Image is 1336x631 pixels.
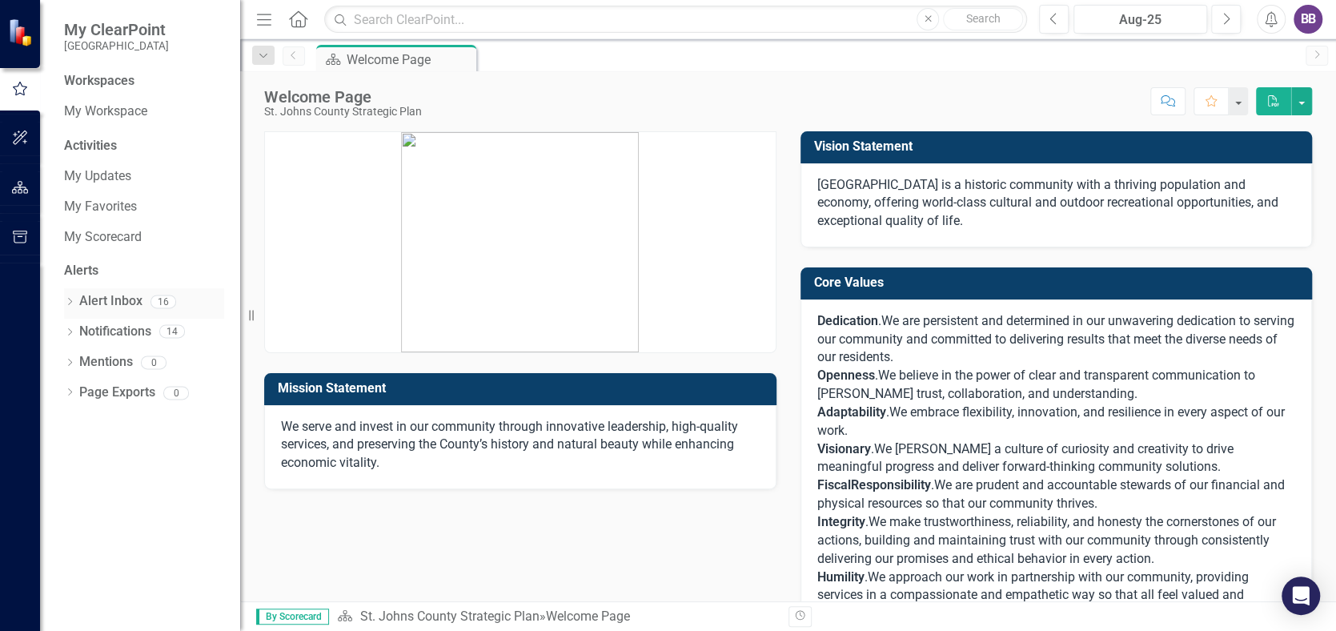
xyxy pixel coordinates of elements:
span: . [817,441,874,456]
span: [GEOGRAPHIC_DATA] is a historic community with a thriving population and economy, offering world-... [817,177,1278,229]
span: We approach our work in partnership with our community, providing services in a compassionate and... [817,569,1249,621]
a: My Scorecard [64,228,224,247]
a: Alert Inbox [79,292,142,311]
button: Search [943,8,1023,30]
div: Aug-25 [1079,10,1202,30]
div: Welcome Page [545,609,629,624]
span: Search [966,12,1001,25]
button: BB [1294,5,1322,34]
div: Welcome Page [264,88,422,106]
a: Page Exports [79,384,155,402]
span: We serve and invest in our community through innovative leadership, high-quality services, and pr... [281,419,738,471]
span: We are prudent and accountable stewards of our financial and physical resources so that our commu... [817,477,1285,511]
span: . [817,569,868,585]
div: Alerts [64,262,224,280]
a: My Updates [64,167,224,186]
img: ClearPoint Strategy [7,17,37,46]
span: Adaptability [817,404,886,420]
div: Open Intercom Messenger [1282,577,1320,615]
h3: Mission Statement [278,381,768,396]
div: Welcome Page [347,50,472,70]
span: . [931,477,934,492]
div: St. Johns County Strategic Plan [264,106,422,118]
button: Aug-25 [1073,5,1207,34]
span: We embrace flexibility, innovation, and resilience in every aspect of our work. [817,404,1285,438]
strong: Dedication [817,313,878,328]
span: . [817,313,881,328]
div: Activities [64,137,224,155]
div: 16 [150,295,176,308]
a: St. Johns County Strategic Plan [359,609,539,624]
strong: Humility [817,569,865,585]
span: We make trustworthiness, reliability, and honesty the cornerstones of our actions, building and m... [817,514,1276,566]
span: . [875,368,878,383]
span: We are persistent and determined in our unwavering dedication to serving our community and commit... [817,313,1294,365]
strong: Integrity [817,514,865,529]
a: Notifications [79,323,151,341]
div: 0 [163,386,189,400]
span: Responsibil [851,477,917,492]
span: ness [848,368,875,383]
span: We believe in the power of clear and transparent communication to [PERSON_NAME] trust, collaborat... [817,368,1255,401]
span: Fiscal [817,477,851,492]
div: 0 [141,356,166,369]
a: Mentions [79,353,133,372]
span: . [886,404,889,420]
img: mceclip0.png [401,132,639,352]
div: » [337,608,776,626]
div: 14 [159,325,185,339]
span: By Scorecard [256,609,329,625]
span: My ClearPoint [64,20,169,39]
h3: Core Values [814,275,1305,290]
span: ity [917,477,931,492]
div: Workspaces [64,72,134,90]
input: Search ClearPoint... [324,6,1027,34]
span: . [817,514,869,529]
a: My Favorites [64,198,224,216]
span: Open [817,368,848,383]
h3: Vision Statement [814,139,1305,154]
span: We [PERSON_NAME] a culture of curiosity and creativity to drive meaningful progress and deliver f... [817,441,1234,475]
strong: Visionary [817,441,871,456]
small: [GEOGRAPHIC_DATA] [64,39,169,52]
a: My Workspace [64,102,224,121]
